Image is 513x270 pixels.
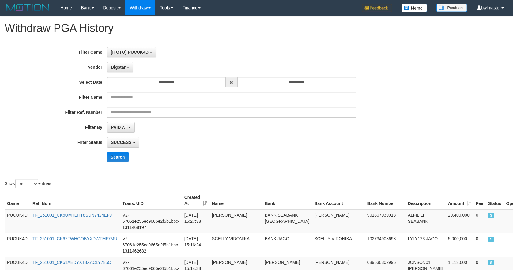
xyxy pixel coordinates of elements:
[473,209,486,233] td: 0
[32,260,111,265] a: TF_251001_CK61AEDYXT8XACLY785C
[209,233,262,256] td: SCELLY VIRONIKA
[32,213,112,218] a: TF_251001_CK6UMTEHT8SDN7424EF9
[488,213,494,218] span: SUCCESS
[5,209,30,233] td: PUCUK4D
[473,233,486,256] td: 0
[365,192,405,209] th: Bank Number
[226,77,237,87] span: to
[402,4,427,12] img: Button%20Memo.svg
[365,209,405,233] td: 901807939918
[486,192,504,209] th: Status
[5,22,508,34] h1: Withdraw PGA History
[405,209,446,233] td: ALFILILI SEABANK
[488,237,494,242] span: SUCCESS
[312,233,365,256] td: SCELLY VIRONIKA
[15,179,38,188] select: Showentries
[436,4,467,12] img: panduan.png
[362,4,392,12] img: Feedback.jpg
[111,140,132,145] span: SUCCESS
[107,152,129,162] button: Search
[262,192,312,209] th: Bank
[405,233,446,256] td: LYLY123 JAGO
[182,233,209,256] td: [DATE] 15:16:24
[182,209,209,233] td: [DATE] 15:27:38
[488,260,494,265] span: SUCCESS
[5,233,30,256] td: PUCUK4D
[120,233,182,256] td: V2-67061e255ec9665e2f5b1bbc-1311462682
[5,179,51,188] label: Show entries
[365,233,405,256] td: 102734908698
[32,236,117,241] a: TF_251001_CK67FWHGOBYXDWTM67MU
[5,192,30,209] th: Game
[312,192,365,209] th: Bank Account
[182,192,209,209] th: Created At: activate to sort column ascending
[107,47,156,57] button: [ITOTO] PUCUK4D
[107,137,139,148] button: SUCCESS
[312,209,365,233] td: [PERSON_NAME]
[107,62,133,72] button: Bigstar
[111,125,127,130] span: PAID AT
[446,209,473,233] td: 20,400,000
[262,209,312,233] td: BANK SEABANK [GEOGRAPHIC_DATA]
[405,192,446,209] th: Description
[30,192,120,209] th: Ref. Num
[120,192,182,209] th: Trans. UID
[5,3,51,12] img: MOTION_logo.png
[209,192,262,209] th: Name
[111,65,126,70] span: Bigstar
[446,192,473,209] th: Amount: activate to sort column ascending
[209,209,262,233] td: [PERSON_NAME]
[111,50,149,55] span: [ITOTO] PUCUK4D
[120,209,182,233] td: V2-67061e255ec9665e2f5b1bbc-1311468197
[446,233,473,256] td: 5,000,000
[473,192,486,209] th: Fee
[107,122,135,133] button: PAID AT
[262,233,312,256] td: BANK JAGO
